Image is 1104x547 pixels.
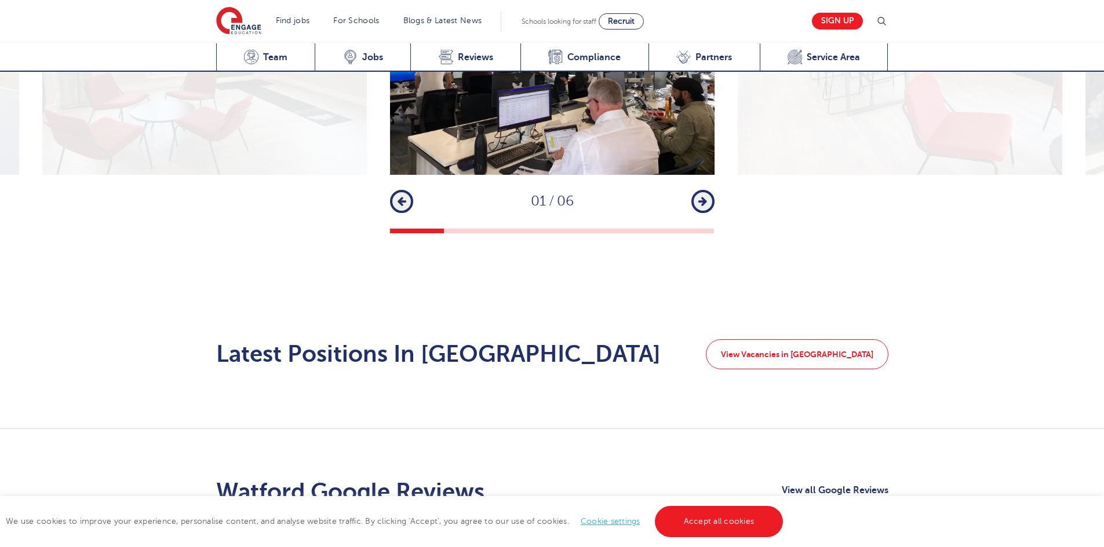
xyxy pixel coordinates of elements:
[216,340,661,368] h2: Latest Positions In [GEOGRAPHIC_DATA]
[410,43,520,72] a: Reviews
[403,16,482,25] a: Blogs & Latest News
[660,229,714,233] button: 6 of 6
[216,478,484,506] h2: Watford Google Reviews
[552,229,606,233] button: 4 of 6
[458,52,493,63] span: Reviews
[333,16,379,25] a: For Schools
[655,506,784,537] a: Accept all cookies
[263,52,287,63] span: Team
[216,43,315,72] a: Team
[706,339,888,369] a: View Vacancies in [GEOGRAPHIC_DATA]
[6,517,786,526] span: We use cookies to improve your experience, personalise content, and analyse website traffic. By c...
[648,43,760,72] a: Partners
[216,7,261,36] img: Engage Education
[444,229,498,233] button: 2 of 6
[546,193,557,209] span: /
[498,229,552,233] button: 3 of 6
[520,43,648,72] a: Compliance
[522,17,596,25] span: Schools looking for staff
[276,16,310,25] a: Find jobs
[531,193,546,209] span: 01
[606,229,660,233] button: 5 of 6
[390,229,444,233] button: 1 of 6
[760,43,888,72] a: Service Area
[581,517,640,526] a: Cookie settings
[557,193,574,209] span: 06
[599,13,644,30] a: Recruit
[567,52,621,63] span: Compliance
[362,52,383,63] span: Jobs
[695,52,732,63] span: Partners
[812,13,863,30] a: Sign up
[608,17,635,25] span: Recruit
[782,483,888,501] a: View all Google Reviews
[315,43,410,72] a: Jobs
[807,52,860,63] span: Service Area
